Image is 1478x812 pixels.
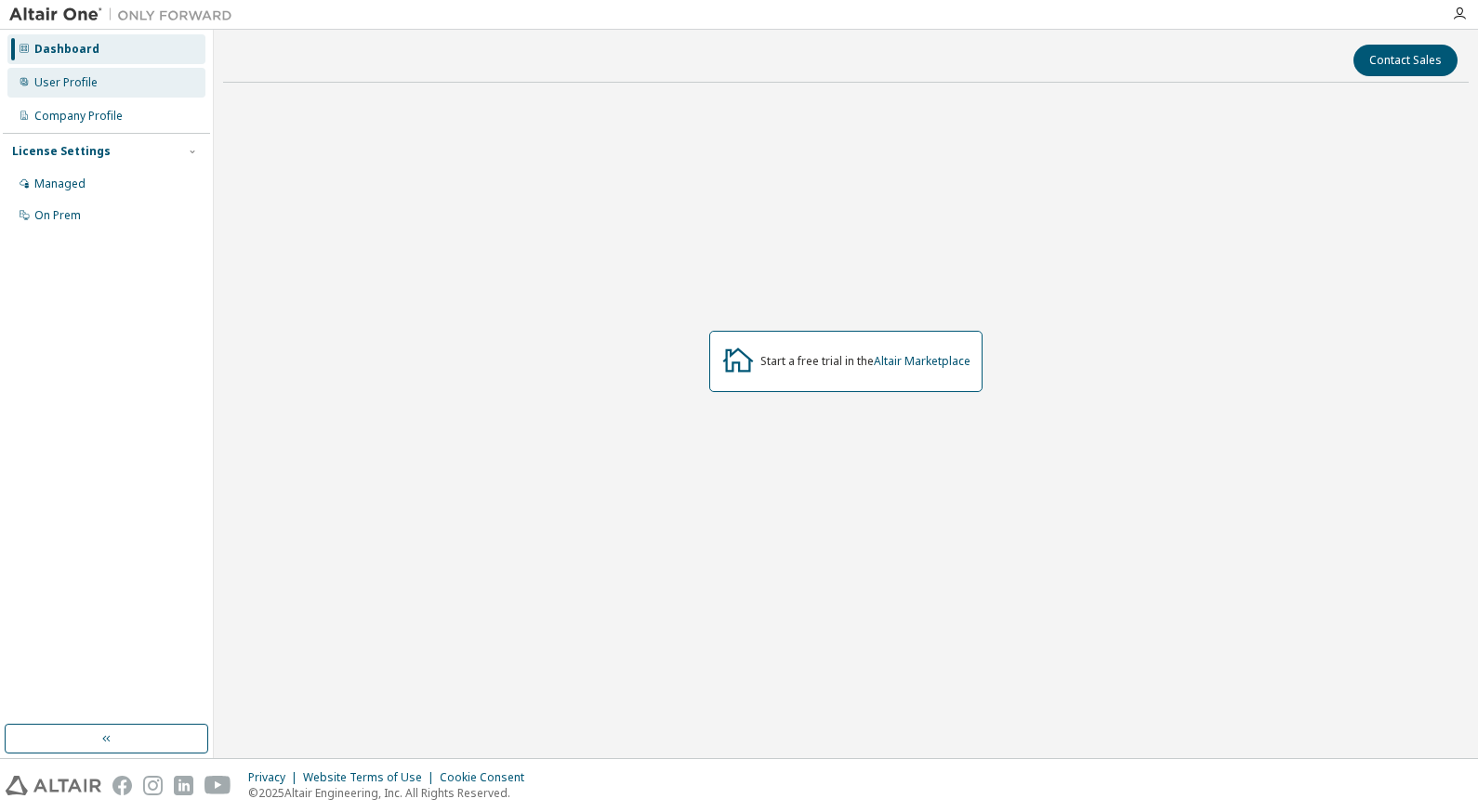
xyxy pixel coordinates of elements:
p: © 2025 Altair Engineering, Inc. All Rights Reserved. [248,785,535,801]
div: User Profile [34,75,98,90]
div: Managed [34,177,86,191]
div: Dashboard [34,42,99,57]
div: On Prem [34,208,81,223]
img: facebook.svg [112,776,132,795]
div: License Settings [12,144,111,159]
div: Privacy [248,770,303,785]
a: Altair Marketplace [874,353,970,369]
div: Website Terms of Use [303,770,440,785]
img: youtube.svg [205,776,231,795]
img: altair_logo.svg [6,776,101,795]
img: Altair One [9,6,242,24]
img: instagram.svg [143,776,163,795]
img: linkedin.svg [174,776,193,795]
button: Contact Sales [1353,45,1458,76]
div: Company Profile [34,109,123,124]
div: Start a free trial in the [760,354,970,369]
div: Cookie Consent [440,770,535,785]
